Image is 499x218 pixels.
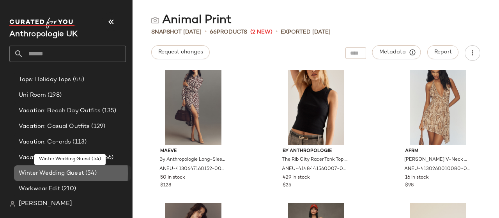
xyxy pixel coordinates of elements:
[282,156,348,163] span: The Rib City Racer Tank Top for Women in Black, Cotton/Elastane, Size Small by Anthropologie
[160,148,226,155] span: Maeve
[372,45,421,59] button: Metadata
[19,122,90,131] span: Vacation: Casual Outfits
[281,28,331,36] p: Exported [DATE]
[151,28,202,36] span: Snapshot [DATE]
[434,49,452,55] span: Report
[405,182,414,189] span: $98
[19,138,71,147] span: Vacation: Co-ords
[405,174,429,181] span: 16 in stock
[71,138,87,147] span: (113)
[84,169,97,178] span: (54)
[404,156,471,163] span: [PERSON_NAME] V-Neck Mini Dress for Women, Polyester/Viscose, Size Medium by AFRM at Anthropologie
[71,75,85,84] span: (44)
[276,27,278,37] span: •
[60,184,76,193] span: (210)
[283,174,310,181] span: 429 in stock
[19,169,84,178] span: Winter Wedding Guest
[90,122,105,131] span: (129)
[19,153,98,162] span: Vacation: Night Out Outfits
[19,184,60,193] span: Workwear Edit
[19,106,101,115] span: Vacation: Beach Day Outfits
[19,91,46,100] span: Uni Room
[160,182,171,189] span: $128
[283,148,349,155] span: By Anthropologie
[282,166,348,173] span: ANEU-4148441560007-000-001
[210,28,247,36] div: Products
[9,18,76,28] img: cfy_white_logo.C9jOOHJF.svg
[427,45,458,59] button: Report
[19,199,72,209] span: [PERSON_NAME]
[151,12,232,28] div: Animal Print
[205,27,207,37] span: •
[250,28,273,36] span: (2 New)
[159,166,226,173] span: ANEU-4130647160152-000-014
[404,166,471,173] span: ANEU-4130260010080-000-015
[9,30,78,39] span: Current Company Name
[19,75,71,84] span: Tops: Holiday Tops
[283,182,291,189] span: $25
[405,148,471,155] span: AFRM
[98,153,114,162] span: (156)
[159,156,226,163] span: By Anthropologie Long-Sleeve Shirt Dress for Women in Beige, Cotton/Leather, Size 2 X by Maeve at...
[379,49,414,56] span: Metadata
[158,49,203,55] span: Request changes
[46,91,62,100] span: (198)
[101,106,117,115] span: (135)
[160,174,185,181] span: 50 in stock
[151,45,210,59] button: Request changes
[9,201,16,207] img: svg%3e
[210,29,217,35] span: 66
[151,16,159,24] img: svg%3e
